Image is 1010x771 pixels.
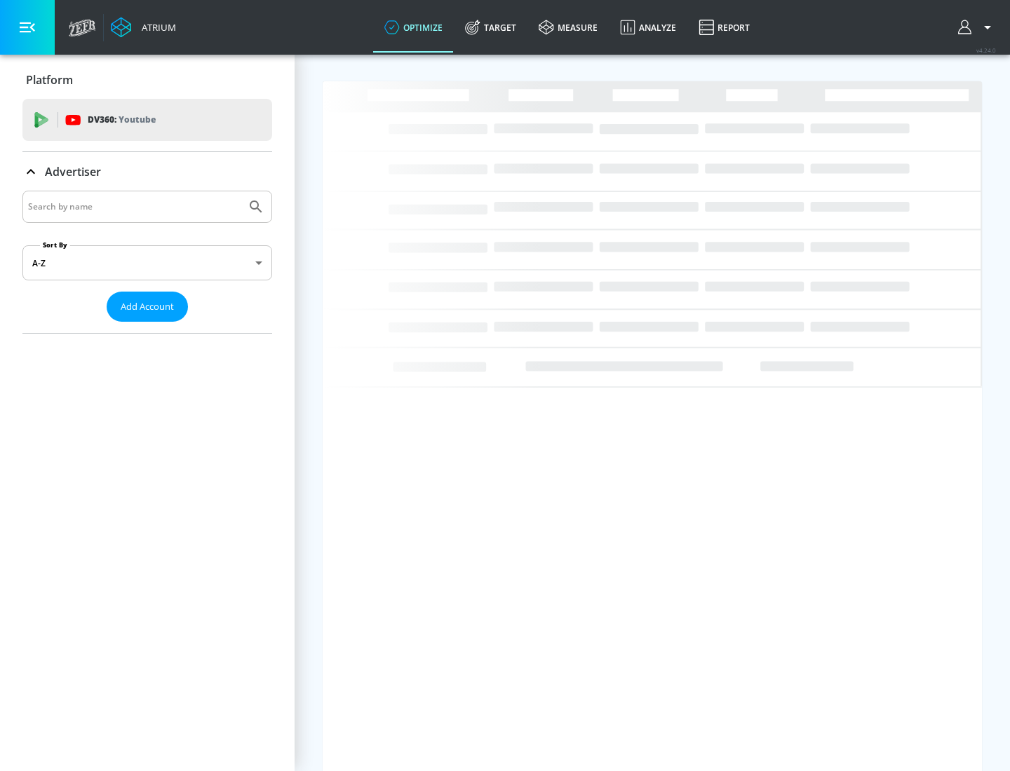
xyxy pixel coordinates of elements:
[609,2,687,53] a: Analyze
[45,164,101,179] p: Advertiser
[22,152,272,191] div: Advertiser
[136,21,176,34] div: Atrium
[119,112,156,127] p: Youtube
[111,17,176,38] a: Atrium
[40,240,70,250] label: Sort By
[22,99,272,141] div: DV360: Youtube
[22,322,272,333] nav: list of Advertiser
[22,191,272,333] div: Advertiser
[454,2,527,53] a: Target
[22,60,272,100] div: Platform
[687,2,761,53] a: Report
[26,72,73,88] p: Platform
[373,2,454,53] a: optimize
[28,198,241,216] input: Search by name
[107,292,188,322] button: Add Account
[527,2,609,53] a: measure
[88,112,156,128] p: DV360:
[121,299,174,315] span: Add Account
[22,245,272,280] div: A-Z
[976,46,996,54] span: v 4.24.0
